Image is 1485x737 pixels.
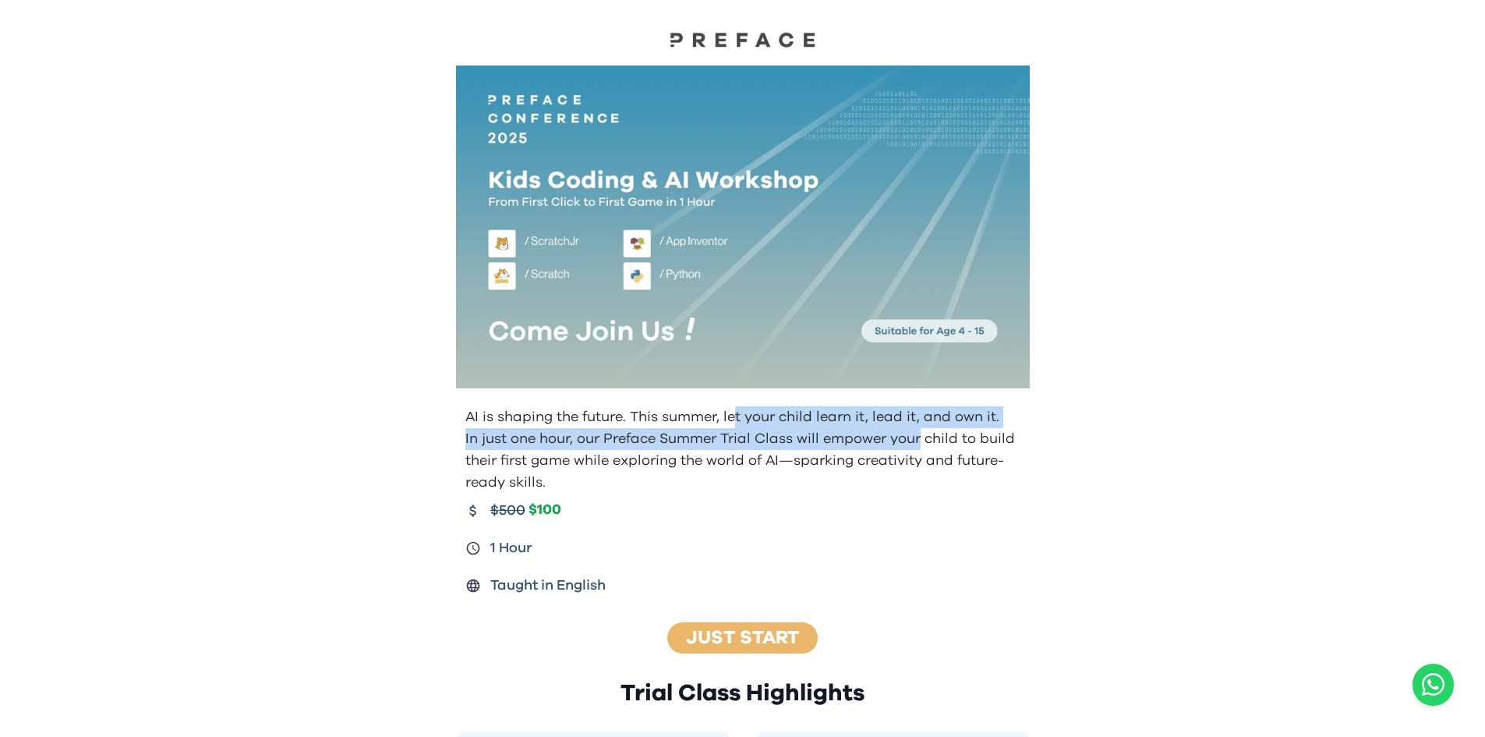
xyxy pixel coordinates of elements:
[665,31,821,53] a: Preface Logo
[465,406,1024,428] p: AI is shaping the future. This summer, let your child learn it, lead it, and own it.
[529,501,561,519] span: $100
[490,537,532,559] span: 1 Hour
[686,629,799,647] a: Just Start
[1413,664,1454,706] a: Chat with us on WhatsApp
[456,66,1030,388] img: Kids learning to code
[1413,664,1454,706] button: Open WhatsApp chat
[663,622,822,654] button: Just Start
[665,31,821,48] img: Preface Logo
[456,679,1030,707] h2: Trial Class Highlights
[490,500,525,522] span: $500
[490,575,606,597] span: Taught in English
[465,428,1024,494] p: In just one hour, our Preface Summer Trial Class will empower your child to build their first gam...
